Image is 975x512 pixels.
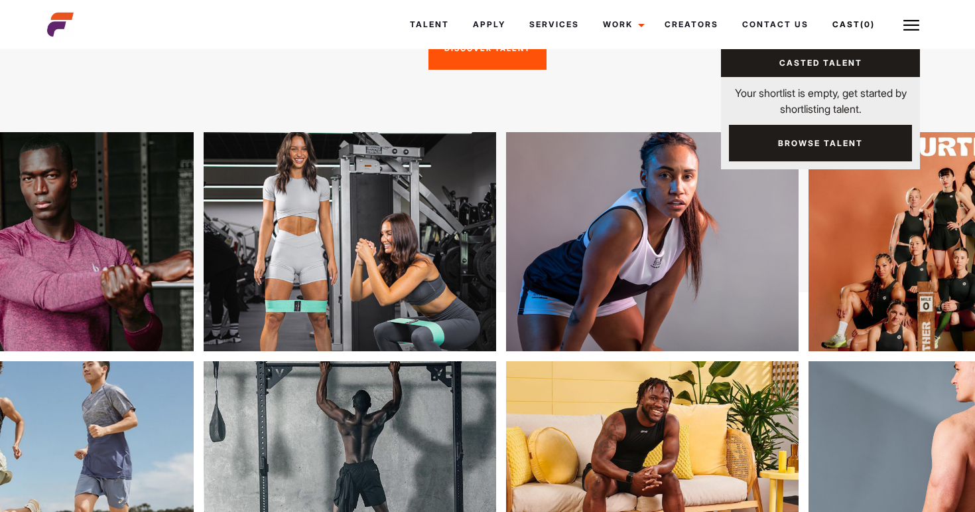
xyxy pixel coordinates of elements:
[47,11,74,38] img: cropped-aefm-brand-fav-22-square.png
[154,132,446,352] img: asrdsd
[860,19,875,29] span: (0)
[820,7,895,43] a: Cast(0)
[730,7,820,43] a: Contact Us
[461,7,517,43] a: Apply
[517,7,591,43] a: Services
[591,7,653,43] a: Work
[653,7,730,43] a: Creators
[721,49,920,77] a: Casted Talent
[721,77,920,117] p: Your shortlist is empty, get started by shortlisting talent.
[729,125,912,161] a: Browse Talent
[456,132,749,352] img: kjgb
[398,7,461,43] a: Talent
[903,17,919,33] img: Burger icon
